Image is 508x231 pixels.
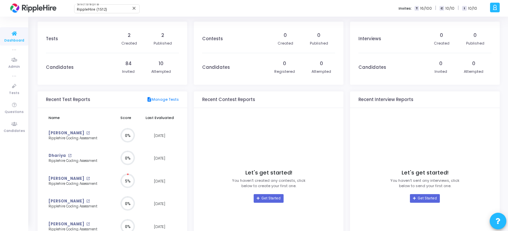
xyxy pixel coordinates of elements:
div: Invited [435,69,447,74]
a: Manage Tests [147,97,179,103]
mat-icon: open_in_new [86,199,90,203]
div: 0 [317,32,320,39]
div: 0 [284,32,287,39]
span: C [440,6,444,11]
span: Admin [8,64,20,70]
div: Invited [122,69,135,74]
span: 16/100 [420,6,432,11]
div: Attempted [151,69,171,74]
div: 0 [473,32,477,39]
th: Score [111,111,140,124]
mat-icon: description [147,97,152,103]
a: Dhariya [49,153,66,159]
div: 0 [472,60,475,67]
th: Last Evaluated [140,111,179,124]
div: 84 [125,60,132,67]
div: 0 [320,60,323,67]
h4: Let's get started! [402,170,448,176]
div: 2 [161,32,164,39]
h3: Interviews [358,36,381,42]
h3: Recent Contest Reports [202,97,255,102]
div: Ripplehire Coding Assessment [49,181,100,186]
mat-icon: open_in_new [86,177,90,180]
div: Created [278,41,293,46]
div: Published [154,41,172,46]
img: logo [8,2,58,15]
td: [DATE] [140,192,179,215]
h4: Let's get started! [245,170,292,176]
div: 0 [283,60,286,67]
div: Created [434,41,449,46]
span: 10/10 [445,6,454,11]
span: | [435,5,436,12]
p: You haven’t created any contests, click below to create your first one. [232,178,306,189]
h3: Contests [202,36,223,42]
div: 0 [440,32,443,39]
a: [PERSON_NAME] [49,221,84,227]
div: Published [310,41,328,46]
mat-icon: open_in_new [86,131,90,135]
div: Published [466,41,484,46]
a: [PERSON_NAME] [49,130,84,136]
a: Get Started [410,194,440,203]
h3: Recent Test Reports [46,97,90,102]
div: 10 [159,60,164,67]
td: [DATE] [140,147,179,170]
span: RippleHire (1512) [77,7,107,12]
div: Attempted [464,69,483,74]
span: I [462,6,466,11]
span: | [458,5,459,12]
mat-icon: open_in_new [68,154,71,158]
th: Name [46,111,111,124]
a: Get Started [254,194,283,203]
span: Candidates [4,128,25,134]
div: Ripplehire Coding Assessment [49,204,100,209]
h3: Candidates [202,65,230,70]
span: Dashboard [4,38,24,44]
mat-icon: Clear [132,6,137,11]
mat-icon: open_in_new [86,222,90,226]
td: [DATE] [140,170,179,193]
span: 10/10 [468,6,477,11]
h3: Recent Interview Reports [358,97,413,102]
p: You haven’t sent any interviews, click below to send your first one. [390,178,459,189]
div: 2 [128,32,131,39]
div: Created [121,41,137,46]
div: Attempted [312,69,331,74]
span: T [415,6,419,11]
h3: Candidates [358,65,386,70]
span: Tests [9,90,19,96]
label: Invites: [399,6,412,11]
span: Questions [5,109,24,115]
h3: Tests [46,36,58,42]
div: Ripplehire Coding Assessment [49,136,100,141]
div: 0 [439,60,443,67]
a: [PERSON_NAME] [49,198,84,204]
div: Registered [274,69,295,74]
div: Ripplehire Coding Assessment [49,159,100,164]
a: [PERSON_NAME] [49,176,84,181]
h3: Candidates [46,65,73,70]
td: [DATE] [140,124,179,147]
